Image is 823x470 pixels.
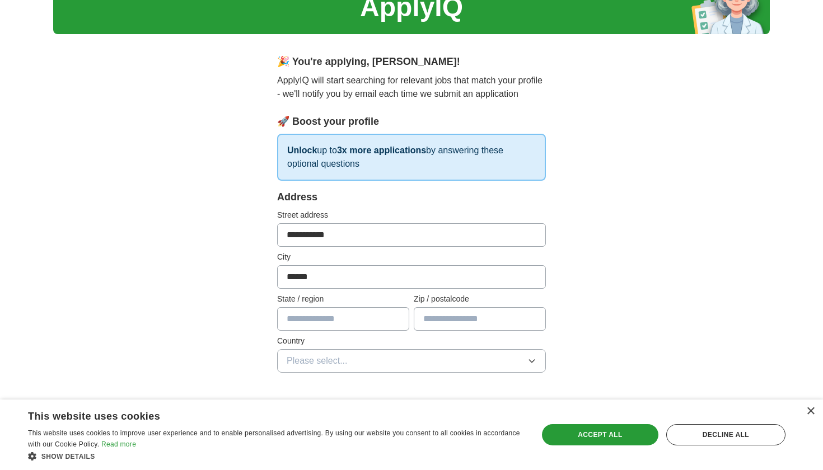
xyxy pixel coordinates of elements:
[277,251,546,263] label: City
[101,440,136,448] a: Read more, opens a new window
[277,114,546,129] div: 🚀 Boost your profile
[666,424,785,445] div: Decline all
[414,293,546,305] label: Zip / postalcode
[287,354,348,368] span: Please select...
[277,54,546,69] div: 🎉 You're applying , [PERSON_NAME] !
[337,145,426,155] strong: 3x more applications
[277,134,546,181] p: up to by answering these optional questions
[277,293,409,305] label: State / region
[277,335,546,347] label: Country
[28,450,523,462] div: Show details
[277,74,546,101] p: ApplyIQ will start searching for relevant jobs that match your profile - we'll notify you by emai...
[28,406,495,423] div: This website uses cookies
[287,145,317,155] strong: Unlock
[28,429,520,448] span: This website uses cookies to improve user experience and to enable personalised advertising. By u...
[277,349,546,373] button: Please select...
[542,424,658,445] div: Accept all
[41,453,95,460] span: Show details
[277,190,546,205] div: Address
[277,209,546,221] label: Street address
[806,407,815,416] div: Close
